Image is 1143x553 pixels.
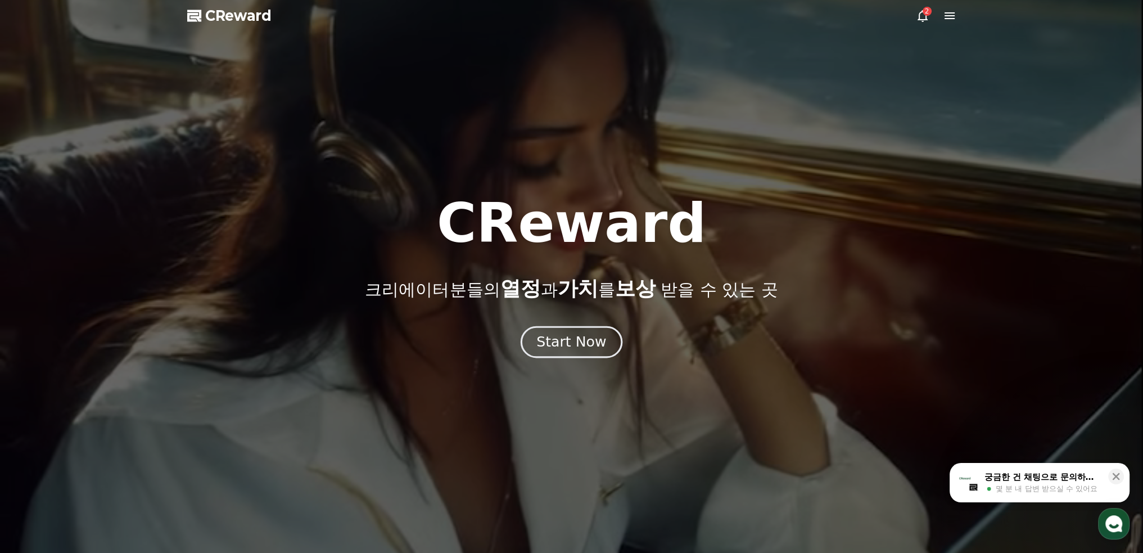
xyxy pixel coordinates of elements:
[500,277,540,300] span: 열정
[916,9,929,23] a: 2
[923,7,932,16] div: 2
[35,374,42,383] span: 홈
[521,326,622,358] button: Start Now
[536,332,606,352] div: Start Now
[3,357,74,385] a: 홈
[615,277,655,300] span: 보상
[523,338,620,349] a: Start Now
[187,7,272,25] a: CReward
[74,357,145,385] a: 대화
[145,357,216,385] a: 설정
[205,7,272,25] span: CReward
[103,374,116,383] span: 대화
[437,196,706,250] h1: CReward
[365,277,778,300] p: 크리에이터분들의 과 를 받을 수 있는 곳
[557,277,598,300] span: 가치
[174,374,187,383] span: 설정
